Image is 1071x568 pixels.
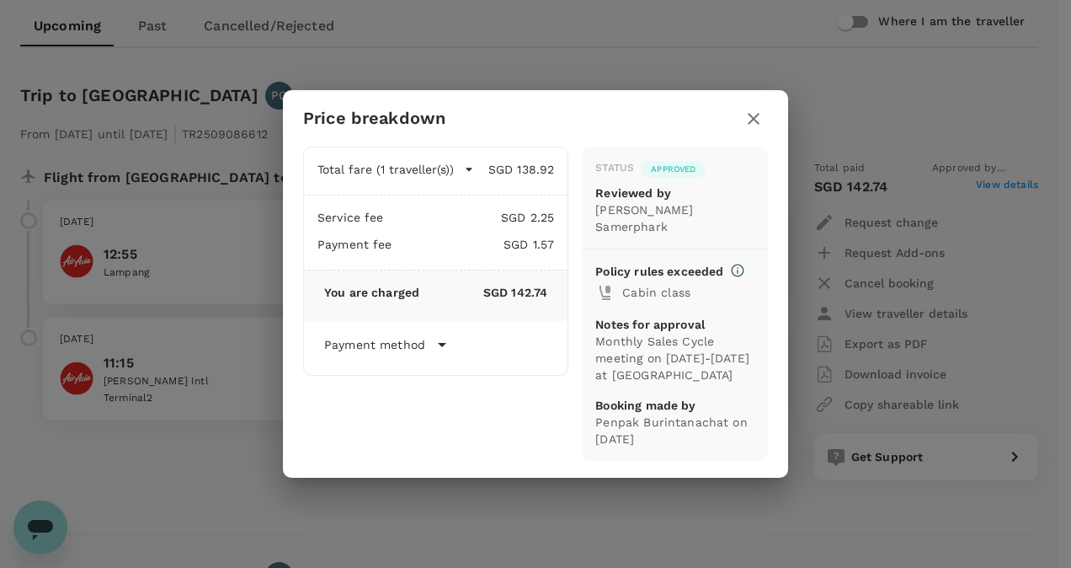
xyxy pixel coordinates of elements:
p: Notes for approval [595,316,754,333]
p: Service fee [317,209,384,226]
p: Total fare (1 traveller(s)) [317,161,454,178]
p: Penpak Burintanachat on [DATE] [595,414,754,447]
h6: Price breakdown [303,104,445,131]
p: SGD 1.57 [392,236,555,253]
p: SGD 2.25 [384,209,555,226]
p: Cabin class [622,284,754,301]
p: Payment method [324,336,425,353]
p: You are charged [324,284,419,301]
p: Monthly Sales Cycle meeting on [DATE]-[DATE] at [GEOGRAPHIC_DATA] [595,333,754,383]
p: Booking made by [595,397,754,414]
p: Reviewed by [595,185,754,201]
button: Total fare (1 traveller(s)) [317,161,474,178]
span: Approved [641,163,706,175]
p: SGD 142.74 [419,284,547,301]
p: Payment fee [317,236,392,253]
div: Status [595,160,634,177]
p: SGD 138.92 [474,161,554,178]
p: [PERSON_NAME] Samerphark [595,201,754,235]
p: Policy rules exceeded [595,263,723,280]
